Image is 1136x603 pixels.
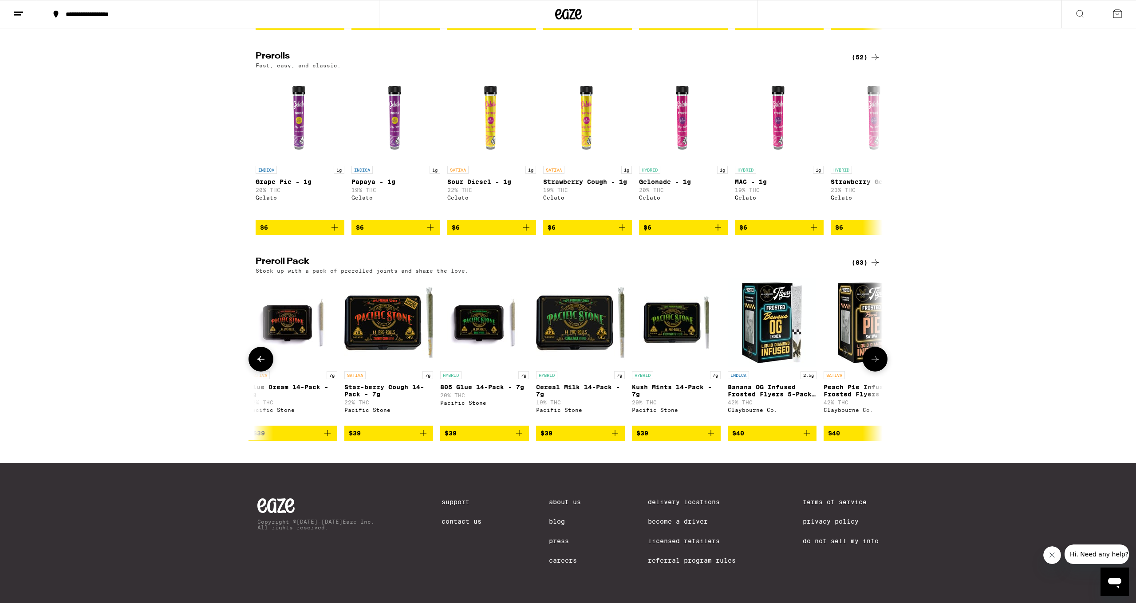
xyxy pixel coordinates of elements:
a: About Us [549,498,581,505]
p: 7g [422,371,433,379]
p: INDICA [351,166,373,174]
a: Delivery Locations [648,498,736,505]
button: Add to bag [824,426,912,441]
p: Papaya - 1g [351,178,440,185]
p: 22% THC [248,399,337,405]
a: Open page for MAC - 1g from Gelato [735,73,824,220]
a: Privacy Policy [803,518,879,525]
a: Open page for Kush Mints 14-Pack - 7g from Pacific Stone [632,278,721,425]
div: Claybourne Co. [824,407,912,413]
p: 7g [614,371,625,379]
p: INDICA [728,371,749,379]
iframe: Close message [1043,546,1061,564]
p: 7g [327,371,337,379]
p: 1g [621,166,632,174]
p: Peach Pie Infused Frosted Flyers 5-Pack - 2.5g [824,384,912,398]
a: Become a Driver [648,518,736,525]
img: Claybourne Co. - Peach Pie Infused Frosted Flyers 5-Pack - 2.5g [824,278,912,367]
img: Gelato - Strawberry Cough - 1g [543,73,632,161]
button: Add to bag [735,220,824,235]
img: Gelato - Gelonade - 1g [639,73,728,161]
p: 1g [334,166,344,174]
p: SATIVA [824,371,845,379]
p: HYBRID [440,371,461,379]
div: Pacific Stone [248,407,337,413]
a: Open page for Peach Pie Infused Frosted Flyers 5-Pack - 2.5g from Claybourne Co. [824,278,912,425]
a: Open page for 805 Glue 14-Pack - 7g from Pacific Stone [440,278,529,425]
img: Pacific Stone - 805 Glue 14-Pack - 7g [440,278,529,367]
p: 19% THC [735,187,824,193]
button: Add to bag [639,220,728,235]
img: Pacific Stone - Blue Dream 14-Pack - 7g [248,278,337,367]
p: HYBRID [632,371,653,379]
p: 7g [710,371,721,379]
p: 19% THC [536,399,625,405]
p: HYBRID [536,371,557,379]
p: 2.5g [801,371,816,379]
p: 1g [525,166,536,174]
img: Claybourne Co. - Banana OG Infused Frosted Flyers 5-Pack - 2.5g [728,278,816,367]
button: Add to bag [632,426,721,441]
a: Open page for Star-berry Cough 14-Pack - 7g from Pacific Stone [344,278,433,425]
span: $6 [548,224,556,231]
a: Open page for Grape Pie - 1g from Gelato [256,73,344,220]
p: 22% THC [447,187,536,193]
p: 20% THC [440,392,529,398]
p: Cereal Milk 14-Pack - 7g [536,384,625,398]
p: MAC - 1g [735,178,824,185]
button: Add to bag [536,426,625,441]
a: Open page for Strawberry Cough - 1g from Gelato [543,73,632,220]
p: SATIVA [447,166,469,174]
a: Contact Us [442,518,481,525]
div: Gelato [447,195,536,200]
h2: Prerolls [256,52,837,63]
a: (83) [852,257,880,268]
a: Open page for Cereal Milk 14-Pack - 7g from Pacific Stone [536,278,625,425]
p: 805 Glue 14-Pack - 7g [440,384,529,391]
p: Sour Diesel - 1g [447,178,536,185]
iframe: Button to launch messaging window [1100,568,1129,596]
a: Open page for Gelonade - 1g from Gelato [639,73,728,220]
span: $6 [739,224,747,231]
img: Gelato - Papaya - 1g [351,73,440,161]
span: $39 [253,430,265,437]
button: Add to bag [543,220,632,235]
a: Careers [549,557,581,564]
div: Gelato [543,195,632,200]
p: Copyright © [DATE]-[DATE] Eaze Inc. All rights reserved. [257,519,375,530]
div: Pacific Stone [344,407,433,413]
p: 1g [430,166,440,174]
p: Blue Dream 14-Pack - 7g [248,384,337,398]
div: Gelato [831,195,919,200]
p: 19% THC [543,187,632,193]
a: Blog [549,518,581,525]
p: INDICA [256,166,277,174]
p: HYBRID [735,166,756,174]
p: 23% THC [831,187,919,193]
a: (52) [852,52,880,63]
a: Open page for Blue Dream 14-Pack - 7g from Pacific Stone [248,278,337,425]
span: $6 [835,224,843,231]
div: Pacific Stone [632,407,721,413]
img: Gelato - MAC - 1g [735,73,824,161]
p: 7g [518,371,529,379]
button: Add to bag [351,220,440,235]
p: Kush Mints 14-Pack - 7g [632,384,721,398]
span: $39 [636,430,648,437]
p: SATIVA [344,371,366,379]
button: Add to bag [831,220,919,235]
a: Open page for Sour Diesel - 1g from Gelato [447,73,536,220]
button: Add to bag [256,220,344,235]
p: 19% THC [351,187,440,193]
span: $39 [540,430,552,437]
p: 1g [813,166,824,174]
p: 42% THC [824,399,912,405]
p: 1g [717,166,728,174]
div: Pacific Stone [440,400,529,406]
img: Gelato - Strawberry Gelato - 1g [831,73,919,161]
span: $40 [732,430,744,437]
a: Support [442,498,481,505]
p: Banana OG Infused Frosted Flyers 5-Pack - 2.5g [728,384,816,398]
a: Referral Program Rules [648,557,736,564]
